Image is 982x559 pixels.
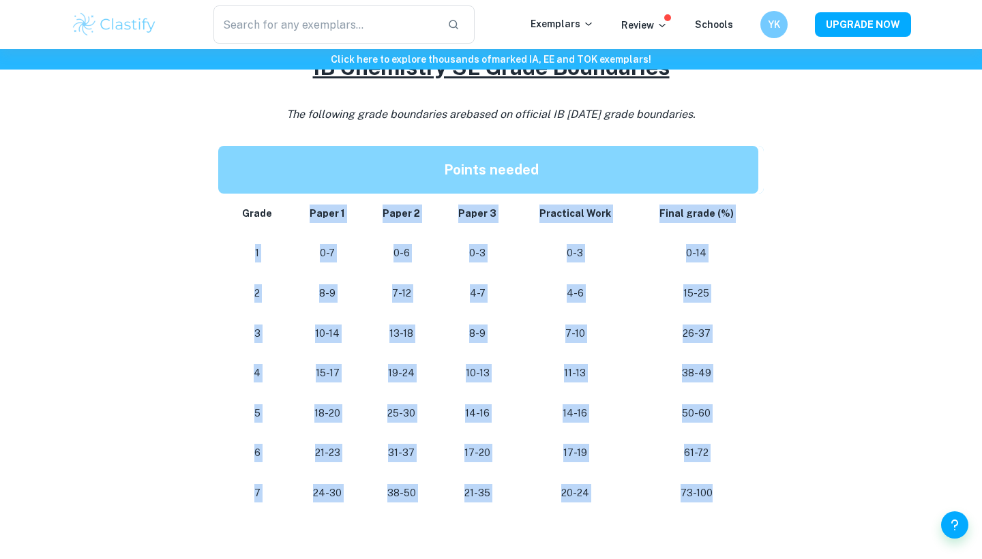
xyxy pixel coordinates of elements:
[235,444,280,462] p: 6
[526,324,623,343] p: 7-10
[526,364,623,382] p: 11-13
[526,484,623,502] p: 20-24
[941,511,968,539] button: Help and Feedback
[302,484,353,502] p: 24-30
[302,404,353,423] p: 18-20
[466,108,696,121] span: based on official IB [DATE] grade boundaries.
[645,404,747,423] p: 50-60
[531,16,594,31] p: Exemplars
[302,364,353,382] p: 15-17
[539,208,611,219] strong: Practical Work
[526,284,623,303] p: 4-6
[458,208,496,219] strong: Paper 3
[450,444,505,462] p: 17-20
[375,244,429,262] p: 0-6
[302,444,353,462] p: 21-23
[760,11,788,38] button: YK
[383,208,420,219] strong: Paper 2
[645,284,747,303] p: 15-25
[242,208,272,219] strong: Grade
[235,244,280,262] p: 1
[444,162,539,178] strong: Points needed
[375,484,429,502] p: 38-50
[526,444,623,462] p: 17-19
[375,444,429,462] p: 31-37
[659,208,734,219] strong: Final grade (%)
[645,244,747,262] p: 0-14
[302,284,353,303] p: 8-9
[767,17,782,32] h6: YK
[645,444,747,462] p: 61-72
[450,244,505,262] p: 0-3
[375,404,429,423] p: 25-30
[645,484,747,502] p: 73-100
[302,244,353,262] p: 0-7
[450,484,505,502] p: 21-35
[695,19,733,30] a: Schools
[815,12,911,37] button: UPGRADE NOW
[375,324,429,343] p: 13-18
[235,324,280,343] p: 3
[526,244,623,262] p: 0-3
[450,324,505,343] p: 8-9
[235,404,280,423] p: 5
[450,364,505,382] p: 10-13
[3,52,979,67] h6: Click here to explore thousands of marked IA, EE and TOK exemplars !
[375,364,429,382] p: 19-24
[235,284,280,303] p: 2
[286,108,696,121] i: The following grade boundaries are
[235,484,280,502] p: 7
[302,324,353,343] p: 10-14
[71,11,158,38] img: Clastify logo
[313,55,670,80] u: IB Chemistry SL Grade Boundaries
[235,364,280,382] p: 4
[621,18,668,33] p: Review
[645,324,747,343] p: 26-37
[213,5,436,44] input: Search for any exemplars...
[310,208,345,219] strong: Paper 1
[450,284,505,303] p: 4-7
[450,404,505,423] p: 14-16
[645,364,747,382] p: 38-49
[526,404,623,423] p: 14-16
[375,284,429,303] p: 7-12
